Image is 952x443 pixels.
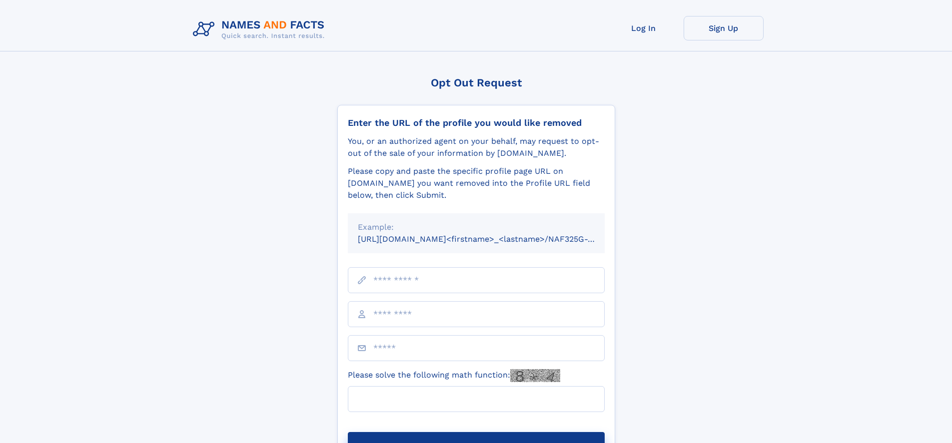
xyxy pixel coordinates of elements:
[348,165,605,201] div: Please copy and paste the specific profile page URL on [DOMAIN_NAME] you want removed into the Pr...
[358,234,624,244] small: [URL][DOMAIN_NAME]<firstname>_<lastname>/NAF325G-xxxxxxxx
[358,221,595,233] div: Example:
[189,16,333,43] img: Logo Names and Facts
[684,16,764,40] a: Sign Up
[348,369,560,382] label: Please solve the following math function:
[348,135,605,159] div: You, or an authorized agent on your behalf, may request to opt-out of the sale of your informatio...
[348,117,605,128] div: Enter the URL of the profile you would like removed
[604,16,684,40] a: Log In
[337,76,615,89] div: Opt Out Request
